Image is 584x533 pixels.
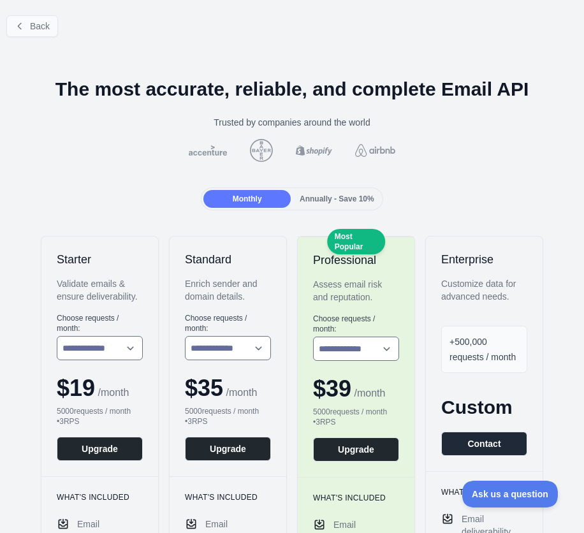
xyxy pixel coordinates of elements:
[441,487,527,497] h3: What's included
[57,492,143,502] h3: What's included
[313,493,399,503] h3: What's included
[462,481,558,507] iframe: Toggle Customer Support
[185,492,271,502] h3: What's included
